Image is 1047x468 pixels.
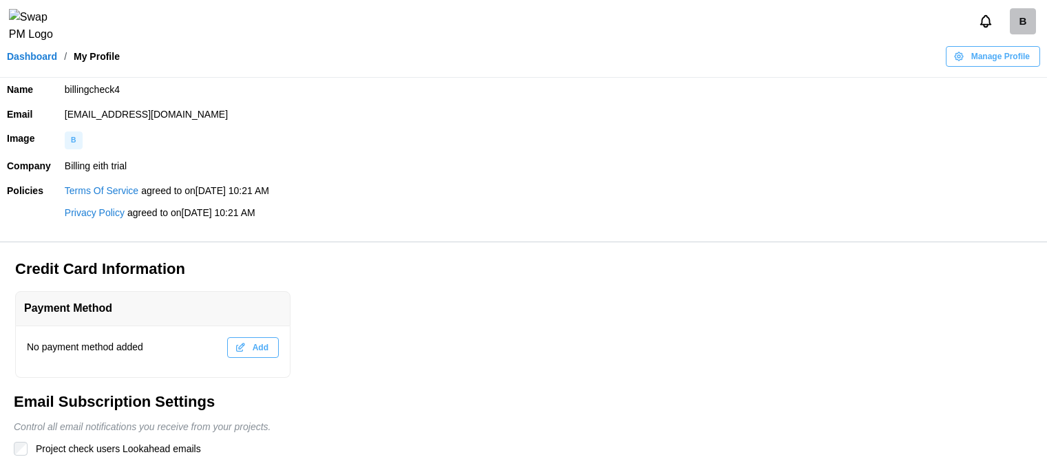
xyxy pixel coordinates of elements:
[1010,8,1036,34] div: B
[27,340,143,355] div: No payment method added
[9,9,65,43] img: Swap PM Logo
[65,206,125,221] a: Privacy Policy
[971,47,1030,66] span: Manage Profile
[74,52,120,61] div: My Profile
[15,259,1036,280] h3: Credit Card Information
[58,154,1047,179] td: Billing eith trial
[1010,8,1036,34] a: billingcheck4
[141,184,269,199] div: agreed to on [DATE] 10:21 AM
[64,52,67,61] div: /
[65,184,138,199] a: Terms Of Service
[58,78,1047,103] td: billingcheck4
[227,337,279,358] button: Add
[24,300,112,317] div: Payment Method
[58,103,1047,127] td: [EMAIL_ADDRESS][DOMAIN_NAME]
[7,52,57,61] a: Dashboard
[974,10,997,33] button: Notifications
[28,442,201,456] label: Project check users Lookahead emails
[253,338,268,357] span: Add
[127,206,255,221] div: agreed to on [DATE] 10:21 AM
[65,131,83,149] div: image
[946,46,1040,67] button: Manage Profile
